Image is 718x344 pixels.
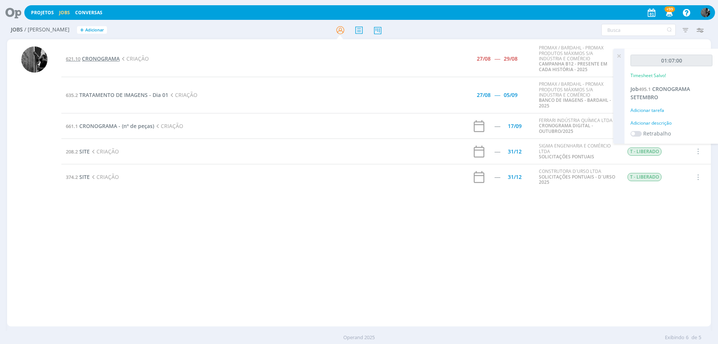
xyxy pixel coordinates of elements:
[79,91,168,98] span: TRATAMENTO DE IMAGENS - Dia 01
[168,91,197,98] span: CRIAÇÃO
[77,26,107,34] button: +Adicionar
[90,148,119,155] span: CRIAÇÃO
[539,143,616,159] div: SIGMA ENGENHARIA E COMÉRCIO LTDA
[66,91,168,98] a: 635.2TRATAMENTO DE IMAGENS - Dia 01
[66,123,78,130] span: 661.1
[477,92,491,98] div: 27/08
[66,173,90,180] a: 374.2SITE
[630,85,690,101] a: Job495.1CRONOGRAMA SETEMBRO
[601,24,676,36] input: Busca
[539,118,616,134] div: FERRARI INDÚSTRIA QUÍMICA LTDA
[665,334,684,341] span: Exibindo
[630,107,712,114] div: Adicionar tarefa
[539,82,616,109] div: PROMAX / BARDAHL - PROMAX PRODUTOS MÁXIMOS S/A INDÚSTRIA E COMÉRCIO
[539,153,594,160] a: SOLICITAÇÕES PONTUAIS
[59,9,70,16] a: Jobs
[66,148,90,155] a: 208.2SITE
[643,130,671,137] label: Retrabalho
[691,334,697,341] span: de
[539,97,611,109] a: BANCO DE IMAGENS - BARDAHL - 2025
[639,86,651,92] span: 495.1
[630,72,666,79] p: Timesheet Salvo!
[494,91,500,98] span: -----
[66,148,78,155] span: 208.2
[508,124,522,129] div: 17/09
[31,9,54,16] a: Projetos
[494,124,500,129] div: -----
[494,174,500,180] div: -----
[21,46,47,73] img: P
[85,28,104,33] span: Adicionar
[11,27,23,33] span: Jobs
[66,55,80,62] span: 621.10
[66,174,78,180] span: 374.2
[120,55,149,62] span: CRIAÇÃO
[504,92,518,98] div: 05/09
[477,56,491,61] div: 27/08
[494,55,500,62] span: -----
[539,45,616,72] div: PROMAX / BARDAHL - PROMAX PRODUTOS MÁXIMOS S/A INDÚSTRIA E COMÉRCIO
[66,122,154,130] a: 661.1CRONOGRAMA - (nº de peças)
[29,10,56,16] button: Projetos
[539,122,593,134] a: CRONOGRAMA DIGITAL - OUTUBRO/2025
[494,149,500,154] div: -----
[686,334,688,341] span: 6
[73,10,105,16] button: Conversas
[700,6,711,19] button: P
[628,173,662,181] span: T - LIBERADO
[24,27,70,33] span: / [PERSON_NAME]
[57,10,72,16] button: Jobs
[75,9,102,16] a: Conversas
[154,122,183,130] span: CRIAÇÃO
[699,334,701,341] span: 5
[661,6,676,19] button: +99
[701,8,710,17] img: P
[66,55,120,62] a: 621.10CRONOGRAMA
[508,174,522,180] div: 31/12
[665,6,675,12] span: +99
[630,85,690,101] span: CRONOGRAMA SETEMBRO
[80,26,84,34] span: +
[539,169,616,185] div: CONSTRUTORA D´URSO LTDA
[630,120,712,127] div: Adicionar descrição
[90,173,119,180] span: CRIAÇÃO
[66,92,78,98] span: 635.2
[79,173,90,180] span: SITE
[628,147,662,156] span: T - LIBERADO
[508,149,522,154] div: 31/12
[539,174,615,185] a: SOLICITAÇÕES PONTUAIS - D´URSO 2025
[79,148,90,155] span: SITE
[82,55,120,62] span: CRONOGRAMA
[504,56,518,61] div: 29/08
[79,122,154,130] span: CRONOGRAMA - (nº de peças)
[539,61,607,72] a: CAMPANHA B12 - PRESENTE EM CADA HISTÓRIA - 2025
